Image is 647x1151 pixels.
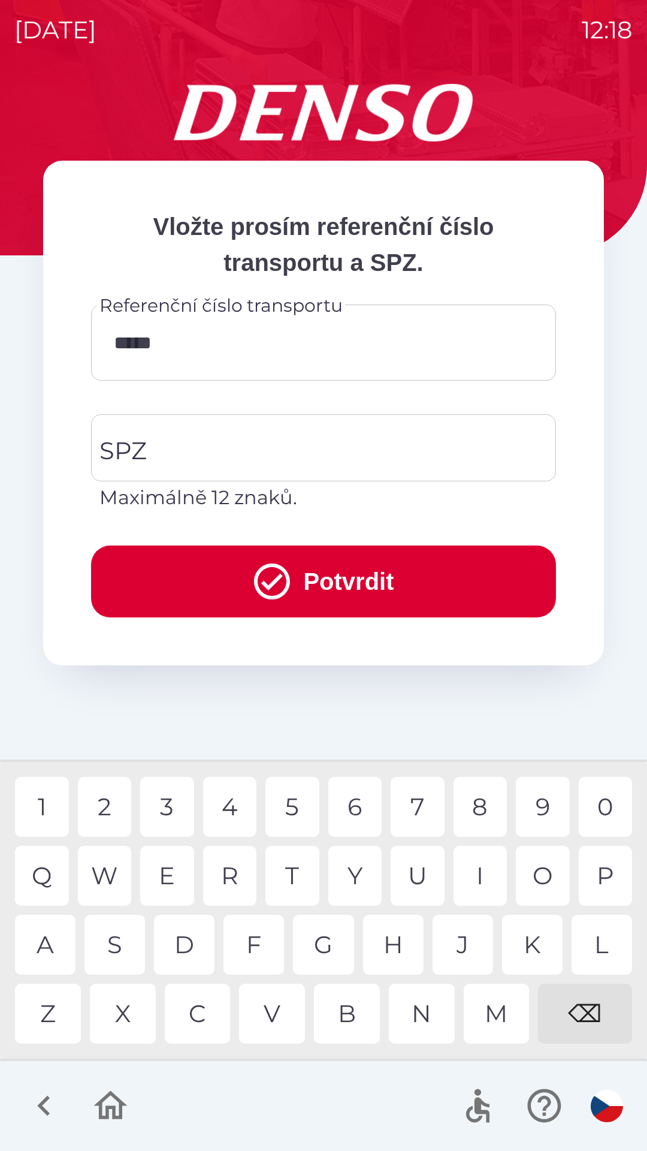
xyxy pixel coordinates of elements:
[582,12,633,48] p: 12:18
[91,209,556,281] p: Vložte prosím referenční číslo transportu a SPZ.
[43,84,604,141] img: Logo
[99,483,548,512] p: Maximálně 12 znaků.
[591,1090,623,1122] img: cs flag
[14,12,96,48] p: [DATE]
[99,293,343,318] label: Referenční číslo transportu
[91,546,556,617] button: Potvrdit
